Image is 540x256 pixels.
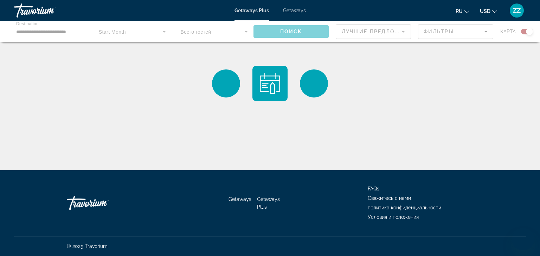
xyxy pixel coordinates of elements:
[234,8,269,13] a: Getaways Plus
[456,6,469,16] button: Change language
[480,6,497,16] button: Change currency
[283,8,306,13] a: Getaways
[229,196,251,202] a: Getaways
[368,195,411,201] a: Свяжитесь с нами
[368,186,379,191] a: FAQs
[257,196,280,210] a: Getaways Plus
[67,243,108,249] span: © 2025 Travorium
[67,193,137,214] a: Go Home
[14,1,84,20] a: Travorium
[513,7,521,14] span: ZZ
[368,205,441,210] a: политика конфиденциальности
[508,3,526,18] button: User Menu
[368,214,419,220] a: Условия и положения
[480,8,490,14] span: USD
[456,8,463,14] span: ru
[512,228,534,250] iframe: Кнопка запуска окна обмена сообщениями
